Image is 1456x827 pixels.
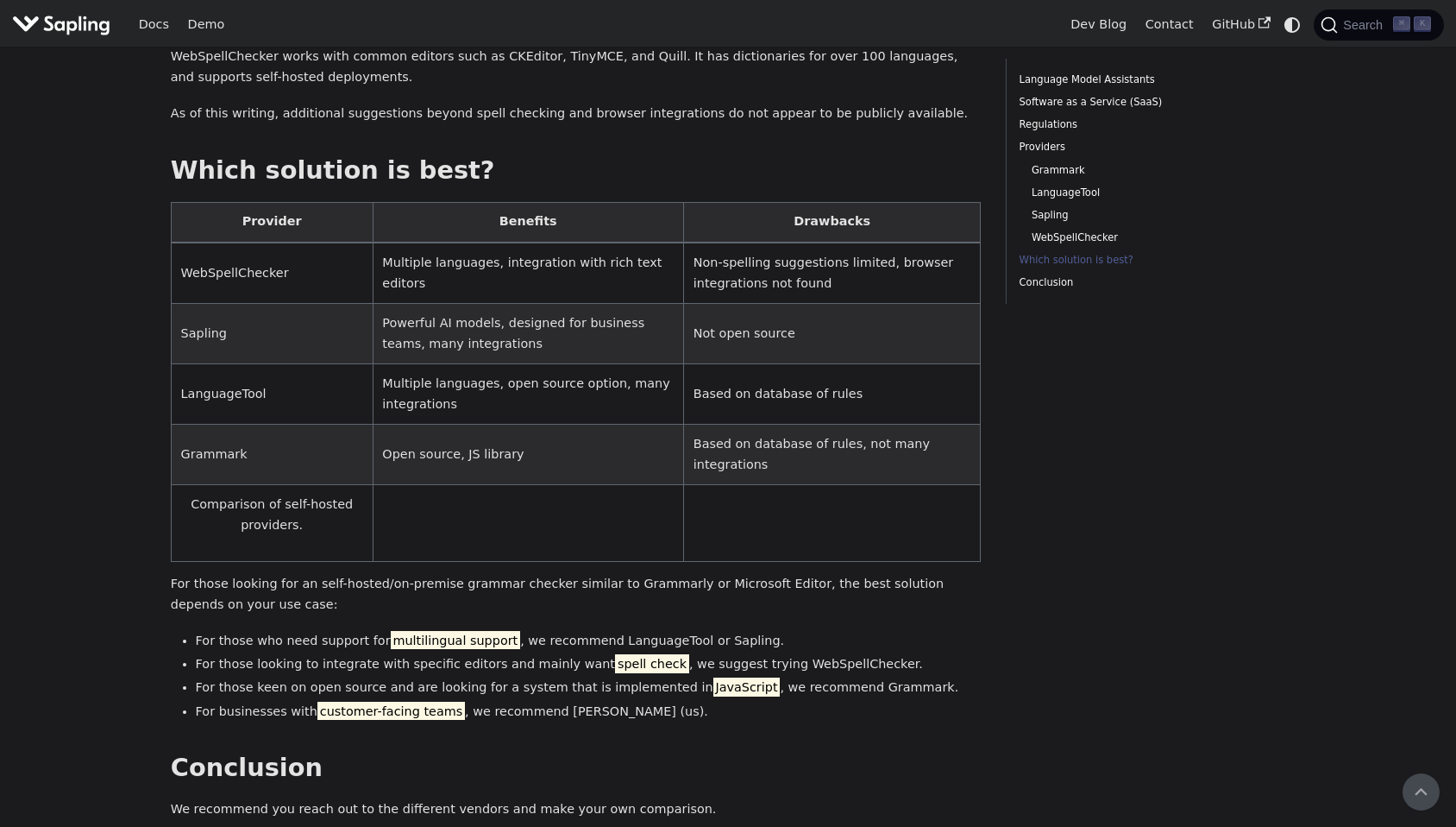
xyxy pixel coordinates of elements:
li: For those keen on open source and are looking for a system that is implemented in , we recommend ... [196,678,982,698]
td: Open source, JS library [373,425,683,485]
span: Search [1338,18,1393,32]
a: Language Model Assistants [1020,72,1253,88]
td: Sapling [171,304,373,364]
td: Based on database of rules [684,364,981,425]
kbd: ⌘ [1393,16,1410,32]
li: For those who need support for , we recommend LanguageTool or Sapling. [196,631,982,652]
li: For those looking to integrate with specific editors and mainly want , we suggest trying WebSpell... [196,654,982,675]
a: LanguageTool [1032,185,1247,201]
button: Search (Command+K) [1314,9,1443,41]
td: Not open source [684,304,981,364]
td: Powerful AI models, designed for business teams, many integrations [373,304,683,364]
td: LanguageTool [171,364,373,425]
button: Scroll back to top [1403,773,1440,811]
mark: JavaScript [713,678,781,697]
h2: Which solution is best? [171,155,982,186]
a: WebSpellChecker [1032,230,1247,246]
mark: spell check [615,654,689,673]
mark: customer-facing teams [317,702,465,721]
p: For those looking for an self-hosted/on-premise grammar checker similar to Grammarly or Microsoft... [171,574,982,616]
td: Based on database of rules, not many integrations [684,425,981,485]
a: Sapling.ai [12,12,116,37]
img: Sapling.ai [12,12,110,37]
a: Dev Blog [1061,11,1135,38]
th: Drawbacks [684,202,981,243]
kbd: K [1414,16,1431,32]
p: WebSpellChecker works with common editors such as CKEditor, TinyMCE, and Quill. It has dictionari... [171,47,982,88]
button: Switch between dark and light mode (currently system mode) [1280,12,1305,37]
td: WebSpellChecker [171,243,373,304]
a: Contact [1136,11,1203,38]
td: Grammark [171,425,373,485]
a: Software as a Service (SaaS) [1020,94,1253,110]
td: Non-spelling suggestions limited, browser integrations not found [684,243,981,304]
a: Which solution is best? [1020,252,1253,268]
td: Multiple languages, integration with rich text editors [373,243,683,304]
a: GitHub [1202,11,1279,38]
p: Comparison of self-hosted providers. [181,495,363,536]
a: Grammark [1032,162,1247,179]
p: As of this writing, additional suggestions beyond spell checking and browser integrations do not ... [171,104,982,124]
a: Conclusion [1020,275,1253,291]
li: For businesses with , we recommend [PERSON_NAME] (us). [196,702,982,723]
td: Multiple languages, open source option, many integrations [373,364,683,425]
th: Benefits [373,202,683,243]
a: Sapling [1032,207,1247,224]
p: We recommend you reach out to the different vendors and make your own comparison. [171,799,982,820]
th: Provider [171,202,373,243]
h2: Conclusion [171,753,982,784]
mark: multilingual support [391,631,521,650]
a: Regulations [1020,117,1253,133]
a: Providers [1020,139,1253,155]
a: Docs [129,11,179,38]
a: Demo [179,11,234,38]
